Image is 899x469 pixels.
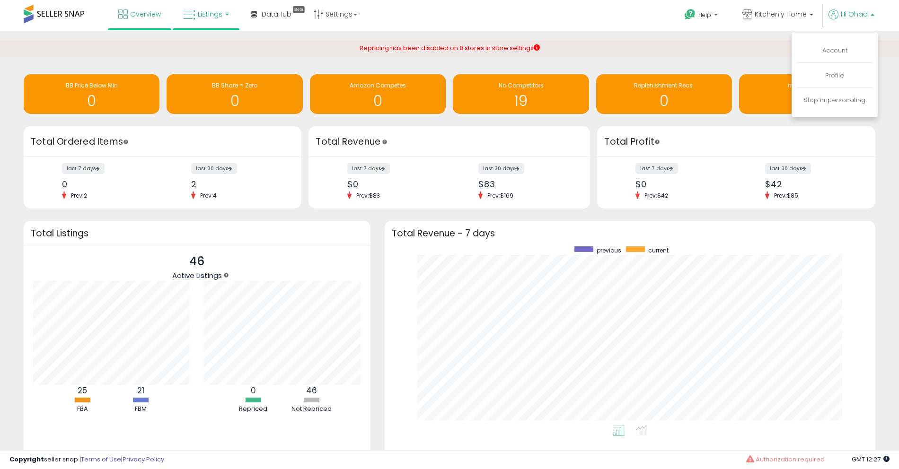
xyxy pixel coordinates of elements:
[852,455,890,464] span: 2025-09-17 12:27 GMT
[195,191,221,200] span: Prev: 4
[635,163,678,174] label: last 7 days
[28,93,155,109] h1: 0
[347,179,442,189] div: $0
[458,93,584,109] h1: 19
[172,252,222,270] p: 46
[316,135,583,148] h3: Total Revenue
[306,385,317,396] b: 46
[755,9,807,19] span: Kitchenly Home
[360,44,540,53] div: Repricing has been disabled on 8 stores in store settings
[453,74,589,114] a: No Competitors 19
[191,179,285,189] div: 2
[66,191,92,200] span: Prev: 2
[9,455,164,464] div: seller snap | |
[62,179,156,189] div: 0
[640,191,673,200] span: Prev: $42
[822,46,847,55] a: Account
[112,405,169,414] div: FBM
[765,163,811,174] label: last 30 days
[804,96,865,104] a: Stop impersonating
[31,135,294,148] h3: Total Ordered Items
[24,74,159,114] a: BB Price Below Min 0
[123,455,164,464] a: Privacy Policy
[744,93,870,109] h1: 15
[78,385,87,396] b: 25
[251,385,256,396] b: 0
[137,385,144,396] b: 21
[291,5,307,14] div: Tooltip anchor
[739,74,875,114] a: max too high 15
[635,179,729,189] div: $0
[122,138,130,146] div: Tooltip anchor
[841,9,868,19] span: Hi Ohad
[262,9,291,19] span: DataHub
[828,9,874,31] a: Hi Ohad
[380,138,389,146] div: Tooltip anchor
[130,9,161,19] span: Overview
[601,93,727,109] h1: 0
[392,230,869,237] h3: Total Revenue - 7 days
[315,93,441,109] h1: 0
[81,455,121,464] a: Terms of Use
[684,9,696,20] i: Get Help
[483,191,518,200] span: Prev: $169
[604,135,868,148] h3: Total Profit
[765,179,859,189] div: $42
[596,74,732,114] a: Replenishment Recs. 0
[825,71,844,80] a: Profile
[478,163,524,174] label: last 30 days
[283,405,340,414] div: Not Repriced
[788,81,827,89] span: max too high
[172,270,222,280] span: Active Listings
[225,405,282,414] div: Repriced
[171,93,298,109] h1: 0
[478,179,573,189] div: $83
[634,81,694,89] span: Replenishment Recs.
[167,74,302,114] a: BB Share = Zero 0
[698,11,711,19] span: Help
[62,163,105,174] label: last 7 days
[222,271,230,279] div: Tooltip anchor
[66,81,118,89] span: BB Price Below Min
[310,74,446,114] a: Amazon Competes 0
[597,246,621,254] span: previous
[9,455,44,464] strong: Copyright
[191,163,237,174] label: last 30 days
[352,191,385,200] span: Prev: $83
[350,81,406,89] span: Amazon Competes
[198,9,222,19] span: Listings
[769,191,803,200] span: Prev: $85
[31,230,363,237] h3: Total Listings
[347,163,390,174] label: last 7 days
[212,81,257,89] span: BB Share = Zero
[756,455,825,464] span: Authorization required
[653,138,661,146] div: Tooltip anchor
[648,246,669,254] span: current
[54,405,111,414] div: FBA
[677,1,727,31] a: Help
[499,81,544,89] span: No Competitors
